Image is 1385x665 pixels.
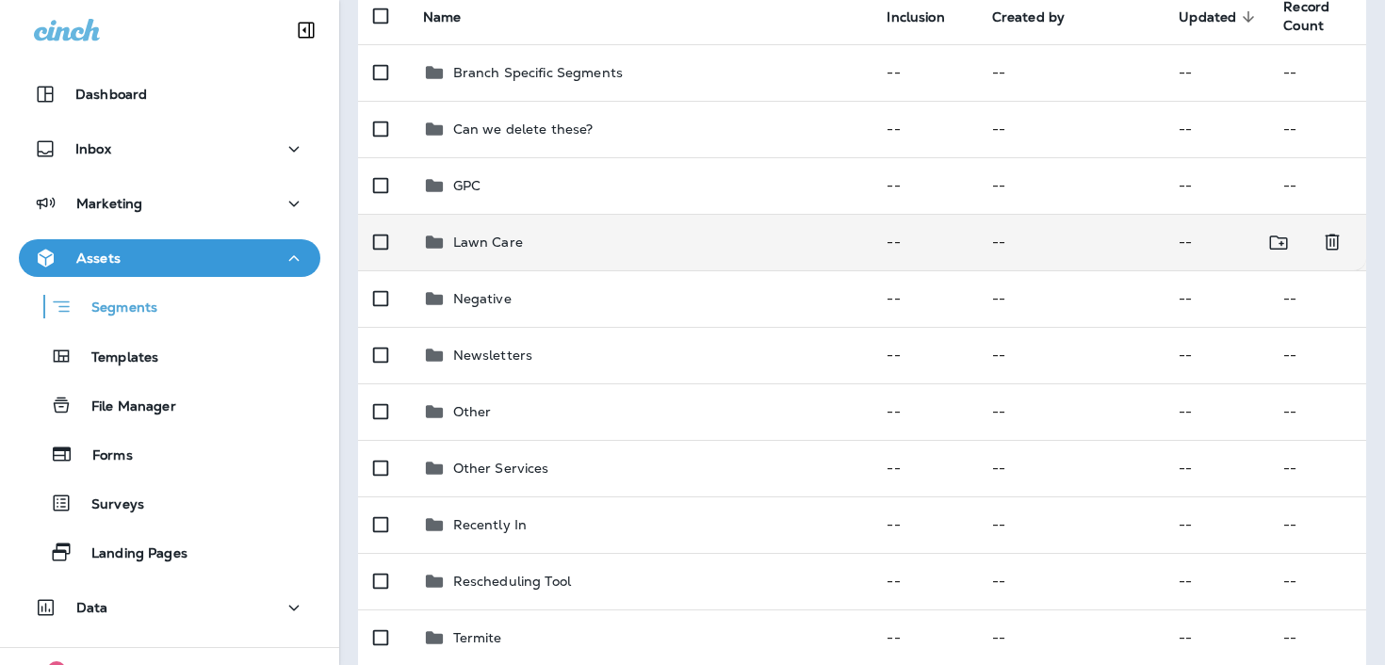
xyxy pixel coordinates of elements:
td: -- [977,214,1165,270]
td: -- [1164,44,1268,101]
td: -- [977,496,1165,553]
td: -- [1268,440,1366,496]
p: Termite [453,630,502,645]
span: Created by [992,9,1065,25]
td: -- [872,496,976,553]
p: Segments [73,300,157,318]
p: Other Services [453,461,549,476]
td: -- [977,157,1165,214]
button: Segments [19,286,320,327]
td: -- [1268,496,1366,553]
p: Surveys [73,496,144,514]
p: Inbox [75,141,111,156]
p: Branch Specific Segments [453,65,623,80]
p: GPC [453,178,481,193]
button: Surveys [19,483,320,523]
td: -- [872,44,976,101]
td: -- [1164,440,1268,496]
td: -- [872,270,976,327]
td: -- [1268,553,1366,609]
p: Negative [453,291,512,306]
td: -- [1164,214,1268,270]
span: Name [423,8,486,25]
td: -- [1268,327,1366,383]
p: Data [76,600,108,615]
button: Marketing [19,185,320,222]
td: -- [1164,496,1268,553]
td: -- [977,327,1165,383]
button: Forms [19,434,320,474]
span: Inclusion [887,9,944,25]
span: Created by [992,8,1089,25]
td: -- [1164,383,1268,440]
button: File Manager [19,385,320,425]
p: Rescheduling Tool [453,574,571,589]
span: Updated [1179,9,1236,25]
button: Delete [1313,223,1351,262]
button: Landing Pages [19,532,320,572]
td: -- [1164,101,1268,157]
td: -- [872,101,976,157]
button: Templates [19,336,320,376]
td: -- [872,327,976,383]
td: -- [872,214,976,270]
td: -- [977,383,1165,440]
button: Assets [19,239,320,277]
button: Collapse Sidebar [280,11,333,49]
button: Move to folder [1260,223,1298,262]
td: -- [977,440,1165,496]
p: Templates [73,349,158,367]
td: -- [872,440,976,496]
td: -- [1164,553,1268,609]
span: Name [423,9,462,25]
p: Newsletters [453,348,533,363]
button: Inbox [19,130,320,168]
p: Lawn Care [453,235,523,250]
td: -- [1164,327,1268,383]
td: -- [1268,101,1366,157]
span: Inclusion [887,8,969,25]
td: -- [1268,44,1366,101]
td: -- [872,157,976,214]
td: -- [1268,157,1366,214]
button: Data [19,589,320,626]
td: -- [1164,157,1268,214]
td: -- [977,44,1165,101]
button: Dashboard [19,75,320,113]
p: Assets [76,251,121,266]
p: Dashboard [75,87,147,102]
p: Can we delete these? [453,122,594,137]
td: -- [1164,270,1268,327]
td: -- [1268,270,1366,327]
p: File Manager [73,398,176,416]
td: -- [872,553,976,609]
p: Other [453,404,492,419]
span: Updated [1179,8,1261,25]
p: Recently In [453,517,528,532]
p: Landing Pages [73,545,187,563]
td: -- [872,383,976,440]
td: -- [1268,383,1366,440]
td: -- [977,553,1165,609]
p: Marketing [76,196,142,211]
p: Forms [73,447,133,465]
td: -- [977,270,1165,327]
td: -- [977,101,1165,157]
